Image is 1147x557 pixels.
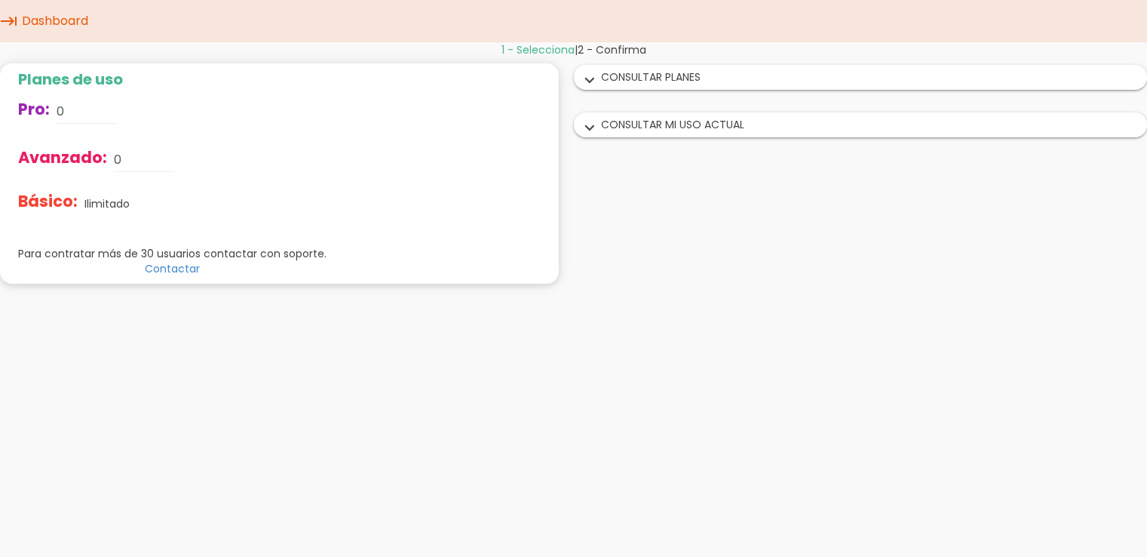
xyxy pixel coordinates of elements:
span: 2 - Confirma [578,42,646,57]
a: Contactar [145,261,200,276]
i: expand_more [578,71,602,91]
span: 1 - Selecciona [501,42,575,57]
div: CONSULTAR PLANES [575,66,1147,89]
div: CONSULTAR MI USO ACTUAL [575,113,1147,137]
span: Avanzado: [18,146,107,168]
h2: Planes de uso [18,71,327,88]
span: Básico: [18,190,78,212]
span: Pro: [18,98,50,120]
p: Para contratar más de 30 usuarios contactar con soporte. [18,246,327,261]
i: expand_more [578,118,602,138]
p: Ilimitado [84,196,130,211]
